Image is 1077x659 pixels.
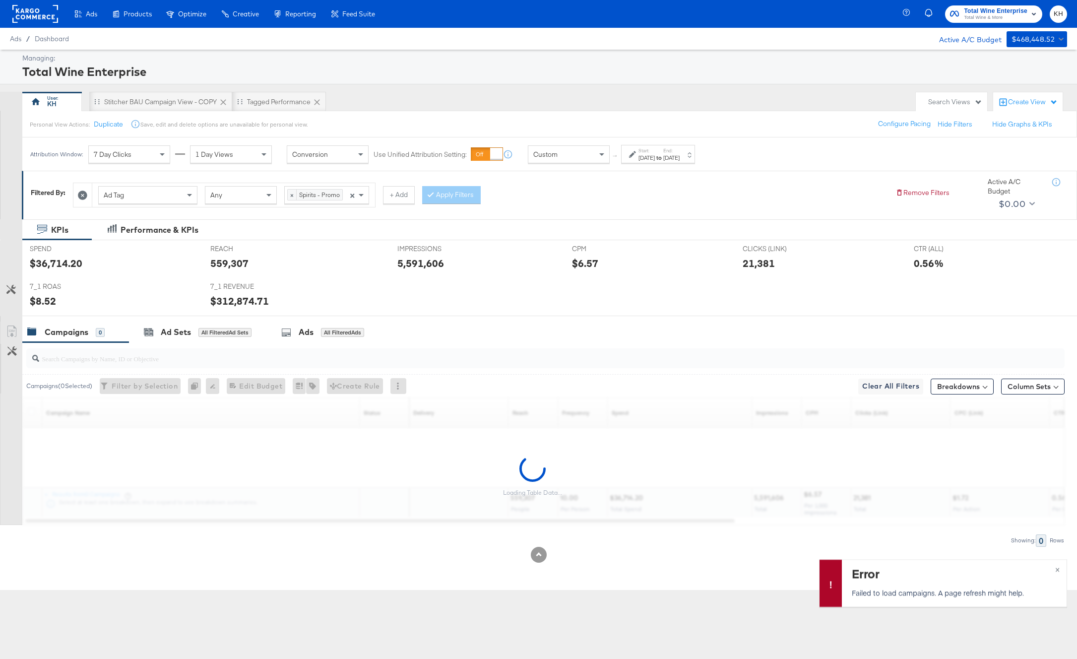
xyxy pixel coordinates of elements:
div: 559,307 [210,256,249,270]
div: All Filtered Ad Sets [198,328,252,337]
div: $6.57 [572,256,598,270]
button: KH [1050,5,1067,23]
div: Tagged Performance [247,97,311,107]
span: CTR (ALL) [914,244,988,254]
div: Showing: [1011,537,1036,544]
label: Use Unified Attribution Setting: [374,150,467,159]
div: KH [47,99,57,109]
div: Managing: [22,54,1065,63]
span: Ads [10,35,21,43]
span: ↑ [611,154,620,158]
div: Campaigns [45,327,88,338]
span: 7_1 ROAS [30,282,104,291]
span: Ad Tag [104,191,124,199]
button: Remove Filters [895,188,950,198]
div: Create View [1008,97,1058,107]
span: × [1055,563,1060,574]
span: / [21,35,35,43]
span: Feed Suite [342,10,375,18]
div: Campaigns ( 0 Selected) [26,382,92,391]
span: 7 Day Clicks [94,150,131,159]
button: Column Sets [1001,379,1065,395]
span: Clear all [348,187,356,203]
p: Failed to load campaigns. A page refresh might help. [852,588,1054,597]
span: Clear All Filters [862,380,919,393]
div: Personal View Actions: [30,121,90,129]
a: Dashboard [35,35,69,43]
div: 0 [96,328,105,337]
label: Start: [638,147,655,154]
div: 5,591,606 [397,256,444,270]
div: Loading Table Data... [503,489,562,497]
div: $8.52 [30,294,56,308]
button: Clear All Filters [858,379,923,395]
span: Creative [233,10,259,18]
div: $312,874.71 [210,294,269,308]
span: Conversion [292,150,328,159]
button: Total Wine EnterpriseTotal Wine & More [945,5,1042,23]
span: Optimize [178,10,206,18]
span: × [288,190,297,199]
div: Active A/C Budget [988,177,1042,196]
div: Ads [299,327,314,338]
input: Search Campaigns by Name, ID or Objective [39,345,968,364]
label: End: [663,147,680,154]
button: Breakdowns [931,379,994,395]
span: KH [1054,8,1063,20]
div: $36,714.20 [30,256,82,270]
div: Filtered By: [31,188,65,198]
div: Search Views [928,97,982,107]
span: 1 Day Views [195,150,233,159]
div: Performance & KPIs [121,224,198,236]
span: Products [124,10,152,18]
span: IMPRESSIONS [397,244,472,254]
span: Ads [86,10,97,18]
div: All Filtered Ads [321,328,364,337]
span: Reporting [285,10,316,18]
button: Configure Pacing [871,115,938,133]
div: Drag to reorder tab [94,99,100,104]
div: Attribution Window: [30,151,83,158]
div: $468,448.52 [1012,33,1055,46]
span: Spirits - Promo [297,190,342,199]
div: Save, edit and delete options are unavailable for personal view. [140,121,308,129]
div: 21,381 [743,256,775,270]
div: $0.00 [999,197,1025,211]
div: 0.56% [914,256,944,270]
strong: to [655,154,663,161]
div: [DATE] [663,154,680,162]
div: Rows [1049,537,1065,544]
span: Total Wine Enterprise [964,6,1027,16]
span: 7_1 REVENUE [210,282,285,291]
div: Error [852,565,1054,582]
div: Stitcher BAU Campaign View - COPY [104,97,217,107]
div: Active A/C Budget [929,31,1002,46]
span: CPM [572,244,646,254]
button: Duplicate [94,120,123,129]
span: CLICKS (LINK) [743,244,817,254]
span: Any [210,191,222,199]
button: × [1048,560,1067,578]
div: Drag to reorder tab [237,99,243,104]
div: Ad Sets [161,327,191,338]
button: Hide Filters [938,120,972,129]
button: + Add [383,186,415,204]
span: SPEND [30,244,104,254]
div: 0 [1036,534,1046,547]
span: × [350,190,355,199]
div: [DATE] [638,154,655,162]
button: $0.00 [995,196,1037,212]
button: $468,448.52 [1007,31,1067,47]
span: Custom [533,150,558,159]
button: Hide Graphs & KPIs [992,120,1052,129]
div: 0 [188,378,206,394]
div: Total Wine Enterprise [22,63,1065,80]
span: REACH [210,244,285,254]
span: Total Wine & More [964,14,1027,22]
div: KPIs [51,224,68,236]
